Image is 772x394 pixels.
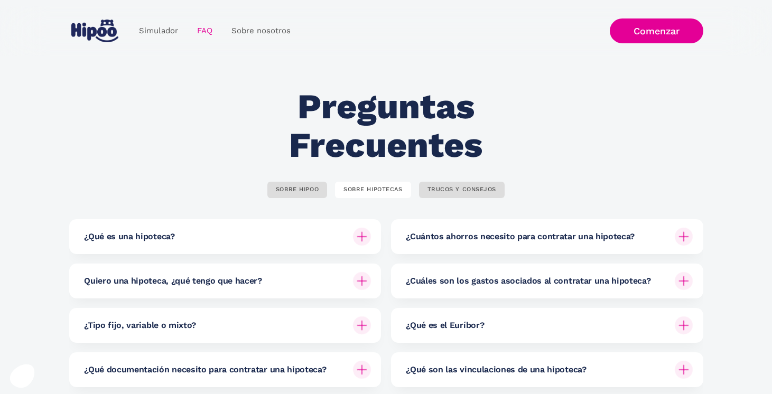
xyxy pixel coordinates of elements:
[69,15,121,46] a: home
[406,231,635,242] h6: ¿Cuántos ahorros necesito para contratar una hipoteca?
[343,186,402,194] div: SOBRE HIPOTECAS
[84,364,326,376] h6: ¿Qué documentación necesito para contratar una hipoteca?
[84,231,174,242] h6: ¿Qué es una hipoteca?
[222,21,300,41] a: Sobre nosotros
[84,275,262,287] h6: Quiero una hipoteca, ¿qué tengo que hacer?
[610,18,703,43] a: Comenzar
[276,186,319,194] div: SOBRE HIPOO
[427,186,497,194] div: TRUCOS Y CONSEJOS
[84,320,196,331] h6: ¿Tipo fijo, variable o mixto?
[406,364,586,376] h6: ¿Qué son las vinculaciones de una hipoteca?
[129,21,188,41] a: Simulador
[188,21,222,41] a: FAQ
[406,275,650,287] h6: ¿Cuáles son los gastos asociados al contratar una hipoteca?
[229,88,543,164] h2: Preguntas Frecuentes
[406,320,484,331] h6: ¿Qué es el Euríbor?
